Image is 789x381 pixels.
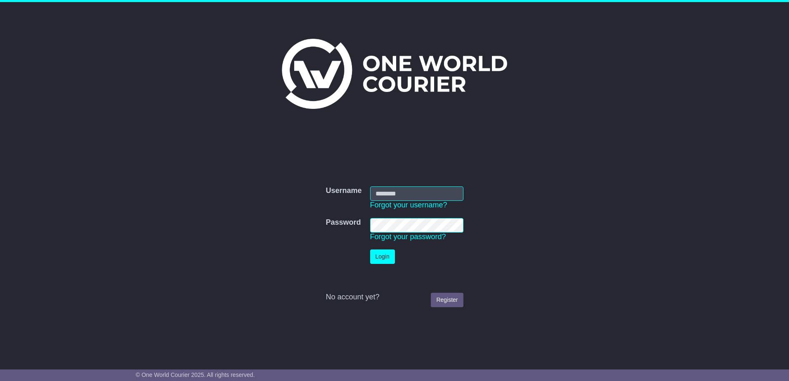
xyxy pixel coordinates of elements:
button: Login [370,249,395,264]
a: Forgot your password? [370,233,446,241]
a: Forgot your username? [370,201,447,209]
label: Username [326,186,361,195]
label: Password [326,218,361,227]
img: One World [282,39,507,109]
div: No account yet? [326,293,463,302]
span: © One World Courier 2025. All rights reserved. [136,372,255,378]
a: Register [431,293,463,307]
